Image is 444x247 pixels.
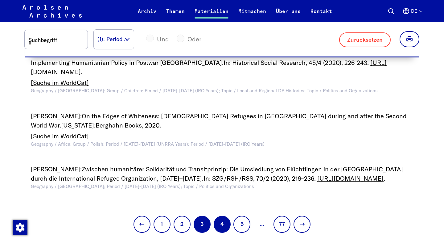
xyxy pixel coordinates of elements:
button: Weiter zu Seite 5 [233,216,250,233]
a: Über uns [271,7,306,22]
button: Weiter zu Seite 2 [174,216,191,233]
span: On the Edges of Whiteness: [DEMOGRAPHIC_DATA] Refugees in [GEOGRAPHIC_DATA] during and after the ... [31,112,407,129]
span: Berghahn Books [96,121,142,129]
nav: Primär [133,4,337,19]
a: Kontakt [306,7,337,22]
div: Zustimmung ändern [12,220,27,235]
span: [PERSON_NAME]: [31,165,82,173]
a: Materialien [190,7,233,22]
button: Zur vorherigen Seite, Seite 2 [134,216,150,233]
span: Geography / [GEOGRAPHIC_DATA]; Group / Children; Period / [DATE]-[DATE] (IRO Years); Topic / Loca... [31,88,378,94]
a: [Suche im WorldCat] [31,78,413,87]
span: In: SZG/RSH/RSS, 70/2 (2020) [203,174,289,182]
span: Zwischen humanitärer Solidarität und Transitprinzip: Die Umsiedlung von Flüchtlingen in der [GEOG... [31,165,403,182]
button: Weiter zu Seite 4 [214,216,231,233]
div: , 226-243 . . [31,49,413,87]
button: Weiter zu Seite 1 [154,216,171,233]
a: [Suche im WorldCat] [31,132,413,141]
span: Geography / [GEOGRAPHIC_DATA]; Period / [DATE]-[DATE] (IRO Years); Topic / Politics and Organizat... [31,183,254,189]
button: Deutsch, Sprachauswahl [402,7,422,22]
label: Und [157,35,169,44]
button: Zurücksetzen [339,32,391,48]
a: Mitmachen [233,7,271,22]
div: , 219–236 . . [31,165,413,183]
span: Geography / Africa; Group / Polish; Period / [DATE]-[DATE] (UNRRA Years); Period / [DATE]-[DATE] ... [31,141,265,147]
label: Oder [187,35,201,44]
span: In: Historical Social Research, 45/4 (2020) [224,59,341,66]
button: (1): Period / [DATE]-[DATE] (IRO Years) [94,30,134,49]
img: Zustimmung ändern [13,220,27,235]
a: Themen [161,7,190,22]
span: [PERSON_NAME]: [31,112,82,120]
a: Archiv [133,7,161,22]
span: [US_STATE]: [61,121,96,129]
span: , 2020. [142,121,161,129]
span: Aktuelle Seite, Seite 3 [194,216,211,233]
a: [URL][DOMAIN_NAME] [317,174,384,182]
span: … [253,216,270,233]
button: Zur nächsten Seite, Seite 4 [294,216,310,233]
nav: Navigation mit Seitenzahlen [25,216,419,233]
button: Weiter zu Seite 77 [273,216,290,233]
